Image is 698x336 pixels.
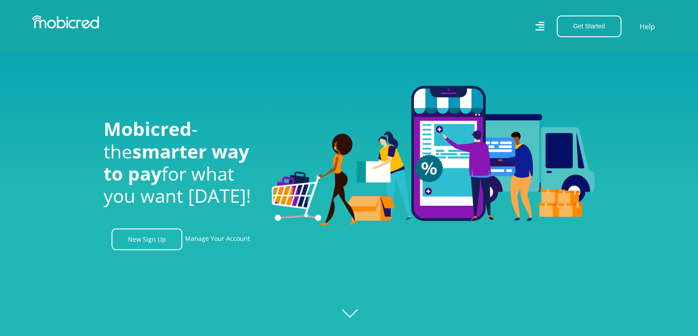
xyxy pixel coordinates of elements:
[272,86,595,226] img: Welcome to Mobicred
[112,228,182,250] a: New Sign Up
[104,139,249,186] span: smarter way to pay
[104,118,258,207] h1: - the for what you want [DATE]!
[104,116,192,141] span: Mobicred
[185,228,250,250] a: Manage Your Account
[639,21,656,32] a: Help
[557,15,621,37] button: Get Started
[32,15,99,29] img: Mobicred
